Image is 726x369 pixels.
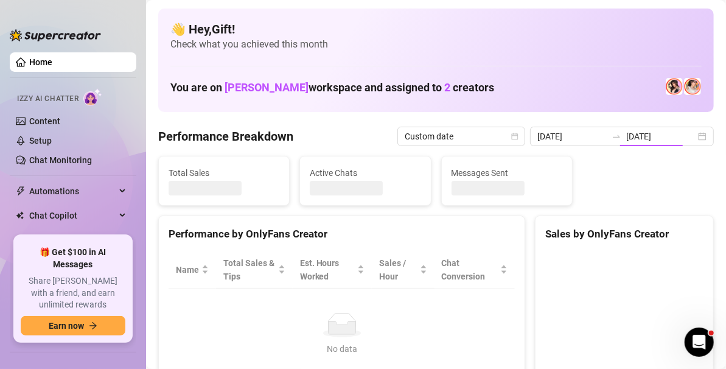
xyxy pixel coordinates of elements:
a: Content [29,116,60,126]
img: logo-BBDzfeDw.svg [10,29,101,41]
span: Active Chats [310,166,421,180]
th: Total Sales & Tips [216,251,293,289]
img: 𝖍𝖔𝖑𝖑𝖞 [684,78,701,95]
span: Chat Copilot [29,206,116,225]
a: Setup [29,136,52,146]
span: Izzy AI Chatter [17,93,79,105]
span: 2 [444,81,450,94]
span: calendar [511,133,518,140]
th: Name [169,251,216,289]
span: Check what you achieved this month [170,38,702,51]
span: Name [176,263,199,276]
a: Chat Monitoring [29,155,92,165]
div: Est. Hours Worked [300,256,355,283]
span: Automations [29,181,116,201]
span: thunderbolt [16,186,26,196]
img: Chat Copilot [16,211,24,220]
span: arrow-right [89,322,97,330]
span: 🎁 Get $100 in AI Messages [21,247,125,270]
h4: Performance Breakdown [158,128,293,145]
span: Chat Conversion [442,256,498,283]
span: Total Sales & Tips [223,256,276,283]
span: Messages Sent [452,166,562,180]
input: End date [626,130,696,143]
img: AI Chatter [83,88,102,106]
th: Chat Conversion [435,251,515,289]
input: Start date [537,130,607,143]
img: Holly [666,78,683,95]
span: Share [PERSON_NAME] with a friend, and earn unlimited rewards [21,275,125,311]
div: Sales by OnlyFans Creator [545,226,703,242]
iframe: Intercom live chat [685,328,714,357]
span: Total Sales [169,166,279,180]
span: [PERSON_NAME] [225,81,309,94]
span: Sales / Hour [379,256,417,283]
div: Performance by OnlyFans Creator [169,226,515,242]
span: swap-right [612,132,621,141]
h1: You are on workspace and assigned to creators [170,81,494,94]
span: Earn now [49,321,84,331]
span: Custom date [405,127,518,146]
button: Earn nowarrow-right [21,316,125,336]
th: Sales / Hour [372,251,434,289]
div: No data [181,342,503,356]
span: to [612,132,621,141]
a: Home [29,57,52,67]
h4: 👋 Hey, Gift ! [170,21,702,38]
